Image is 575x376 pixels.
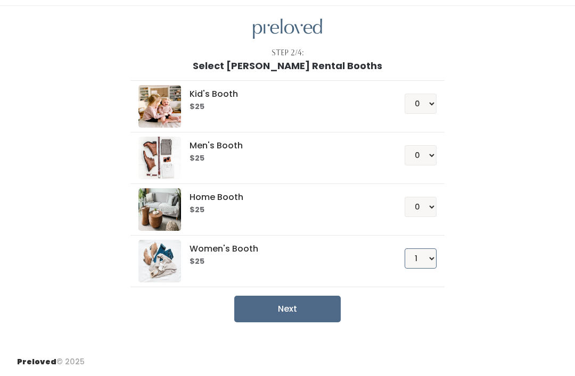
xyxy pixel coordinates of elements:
[17,348,85,367] div: © 2025
[190,89,379,99] h5: Kid's Booth
[190,141,379,151] h5: Men's Booth
[190,244,379,254] h5: Women's Booth
[138,85,181,128] img: preloved logo
[138,240,181,282] img: preloved logo
[190,206,379,214] h6: $25
[193,61,382,71] h1: Select [PERSON_NAME] Rental Booths
[190,193,379,202] h5: Home Booth
[272,47,304,59] div: Step 2/4:
[234,296,341,322] button: Next
[17,356,56,367] span: Preloved
[190,257,379,266] h6: $25
[190,154,379,163] h6: $25
[138,188,181,231] img: preloved logo
[138,137,181,179] img: preloved logo
[190,103,379,111] h6: $25
[253,19,322,39] img: preloved logo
